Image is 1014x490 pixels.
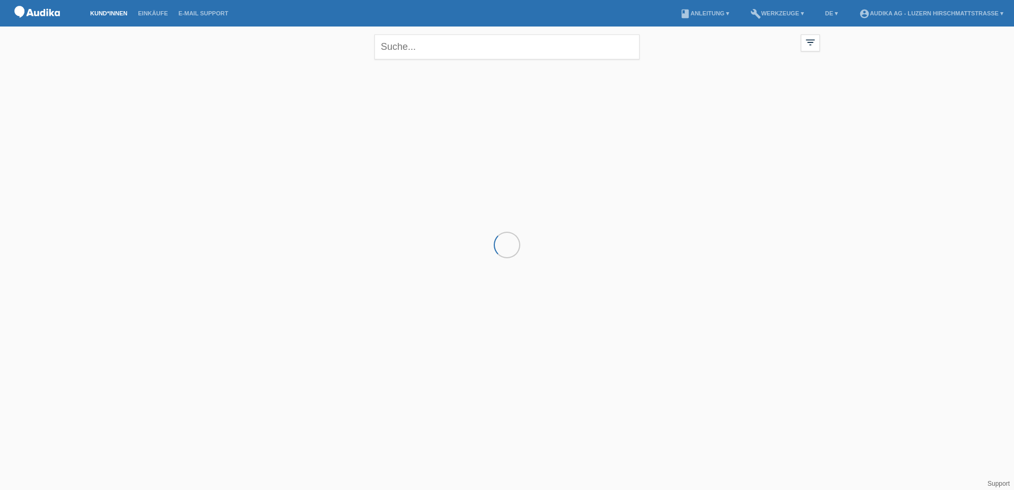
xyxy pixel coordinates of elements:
[820,10,843,16] a: DE ▾
[133,10,173,16] a: Einkäufe
[680,8,690,19] i: book
[173,10,234,16] a: E-Mail Support
[85,10,133,16] a: Kund*innen
[374,34,640,59] input: Suche...
[11,21,64,29] a: POS — MF Group
[859,8,870,19] i: account_circle
[675,10,735,16] a: bookAnleitung ▾
[854,10,1009,16] a: account_circleAudika AG - Luzern Hirschmattstrasse ▾
[805,37,816,48] i: filter_list
[750,8,761,19] i: build
[987,480,1010,487] a: Support
[745,10,809,16] a: buildWerkzeuge ▾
